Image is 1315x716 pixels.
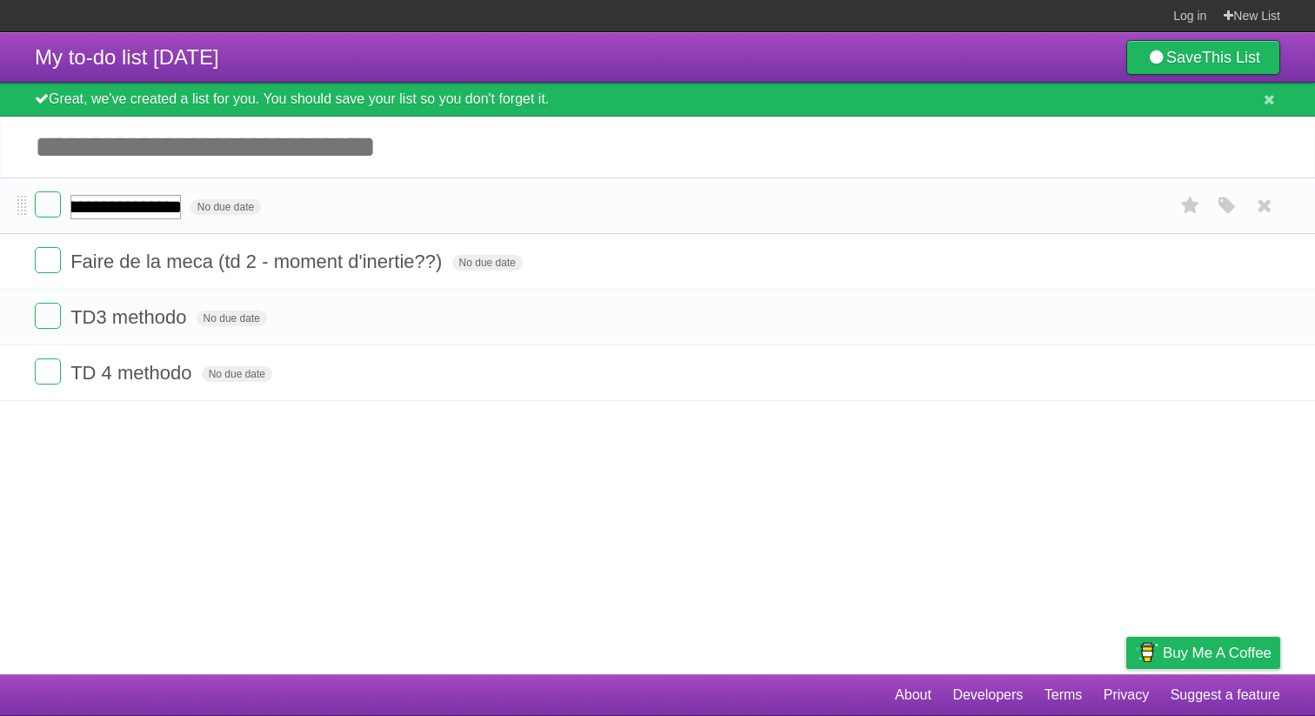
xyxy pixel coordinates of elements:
span: No due date [202,366,272,382]
span: My to-do list [DATE] [35,45,219,69]
span: No due date [452,255,523,271]
span: No due date [190,199,261,215]
span: TD3 methodo [70,306,190,328]
a: Privacy [1104,679,1149,712]
label: Done [35,191,61,217]
span: Buy me a coffee [1163,638,1272,668]
img: Buy me a coffee [1135,638,1158,667]
a: SaveThis List [1126,40,1280,75]
a: About [895,679,931,712]
span: No due date [197,311,267,326]
b: This List [1202,49,1260,66]
span: TD 4 methodo [70,362,196,384]
label: Done [35,303,61,329]
a: Developers [952,679,1023,712]
a: Buy me a coffee [1126,637,1280,669]
label: Done [35,358,61,385]
span: Faire de la meca (td 2 - moment d'inertie??) [70,251,446,272]
a: Suggest a feature [1171,679,1280,712]
label: Star task [1174,191,1207,220]
label: Done [35,247,61,273]
a: Terms [1045,679,1083,712]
